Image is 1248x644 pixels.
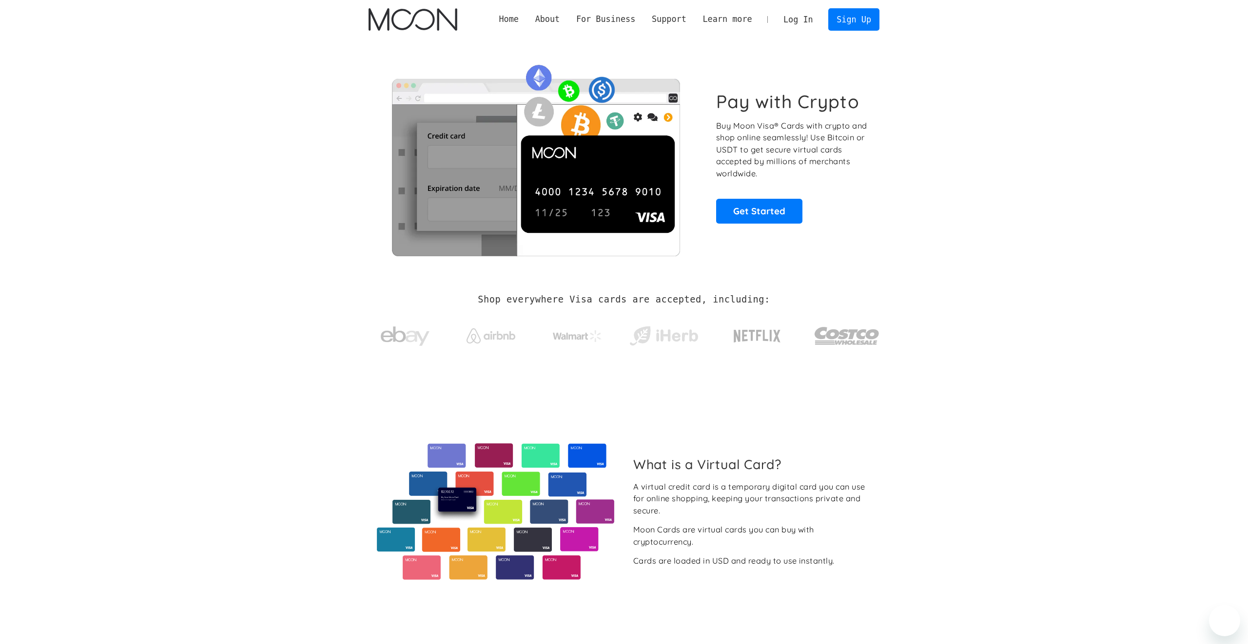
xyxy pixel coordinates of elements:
[553,330,602,342] img: Walmart
[491,13,527,25] a: Home
[627,314,700,354] a: iHerb
[568,13,643,25] div: For Business
[652,13,686,25] div: Support
[381,321,429,352] img: ebay
[467,328,515,343] img: Airbnb
[369,8,457,31] a: home
[775,9,821,30] a: Log In
[627,323,700,349] img: iHerb
[633,456,872,472] h2: What is a Virtual Card?
[633,555,835,567] div: Cards are loaded in USD and ready to use instantly.
[643,13,694,25] div: Support
[733,324,781,348] img: Netflix
[716,120,869,180] p: Buy Moon Visa® Cards with crypto and shop online seamlessly! Use Bitcoin or USDT to get secure vi...
[633,481,872,517] div: A virtual credit card is a temporary digital card you can use for online shopping, keeping your t...
[478,294,770,305] h2: Shop everywhere Visa cards are accepted, including:
[455,319,527,348] a: Airbnb
[814,318,879,354] img: Costco
[695,13,760,25] div: Learn more
[716,199,802,223] a: Get Started
[633,524,872,548] div: Moon Cards are virtual cards you can buy with cryptocurrency.
[716,91,859,113] h1: Pay with Crypto
[576,13,635,25] div: For Business
[527,13,568,25] div: About
[369,58,702,256] img: Moon Cards let you spend your crypto anywhere Visa is accepted.
[535,13,560,25] div: About
[369,8,457,31] img: Moon Logo
[1209,605,1240,636] iframe: Кнопка для запуску вікна повідомлень
[814,308,879,359] a: Costco
[714,314,801,353] a: Netflix
[369,311,441,357] a: ebay
[828,8,879,30] a: Sign Up
[541,321,614,347] a: Walmart
[375,443,616,580] img: Virtual cards from Moon
[702,13,752,25] div: Learn more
